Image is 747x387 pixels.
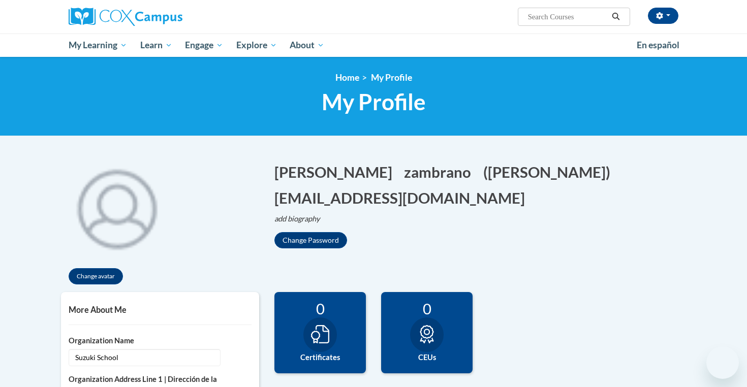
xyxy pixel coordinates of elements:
[290,39,324,51] span: About
[282,352,358,363] label: Certificates
[236,39,277,51] span: Explore
[706,346,739,379] iframe: Button to launch messaging window
[178,34,230,57] a: Engage
[61,151,173,263] div: Click to change the profile picture
[69,268,123,284] button: Change avatar
[53,34,694,57] div: Main menu
[322,88,426,115] span: My Profile
[274,213,328,224] button: Edit biography
[274,162,399,182] button: Edit first name
[134,34,179,57] a: Learn
[61,151,173,263] img: profile avatar
[69,349,221,366] span: Suzuki School
[140,39,172,51] span: Learn
[527,11,608,23] input: Search Courses
[630,35,686,56] a: En español
[230,34,284,57] a: Explore
[69,305,252,314] h5: More About Me
[69,335,252,346] label: Organization Name
[483,162,617,182] button: Edit screen name
[274,214,320,223] i: add biography
[284,34,331,57] a: About
[608,11,624,23] button: Search
[62,34,134,57] a: My Learning
[274,232,347,248] button: Change Password
[335,72,359,83] a: Home
[389,352,465,363] label: CEUs
[389,300,465,317] div: 0
[274,187,532,208] button: Edit email address
[185,39,223,51] span: Engage
[404,162,478,182] button: Edit last name
[69,8,182,26] img: Cox Campus
[282,300,358,317] div: 0
[648,8,678,24] button: Account Settings
[637,40,679,50] span: En español
[371,72,412,83] span: My Profile
[69,39,127,51] span: My Learning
